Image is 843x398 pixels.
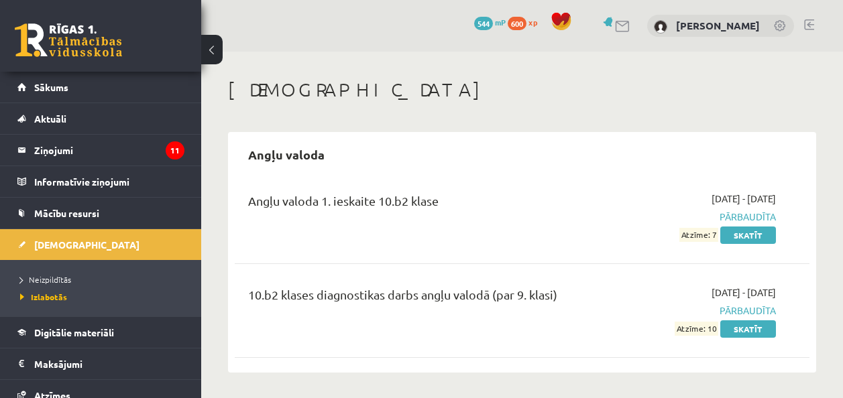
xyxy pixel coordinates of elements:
[474,17,493,30] span: 544
[528,17,537,27] span: xp
[34,326,114,338] span: Digitālie materiāli
[720,226,776,244] a: Skatīt
[679,228,718,242] span: Atzīme: 7
[17,135,184,165] a: Ziņojumi11
[20,274,71,285] span: Neizpildītās
[508,17,544,27] a: 600 xp
[166,141,184,159] i: 11
[17,166,184,197] a: Informatīvie ziņojumi
[34,348,184,379] legend: Maksājumi
[17,198,184,228] a: Mācību resursi
[34,113,66,125] span: Aktuāli
[34,81,68,93] span: Sākums
[248,192,594,216] div: Angļu valoda 1. ieskaite 10.b2 klase
[34,166,184,197] legend: Informatīvie ziņojumi
[614,304,776,318] span: Pārbaudīta
[17,103,184,134] a: Aktuāli
[248,285,594,310] div: 10.b2 klases diagnostikas darbs angļu valodā (par 9. klasi)
[20,291,188,303] a: Izlabotās
[614,210,776,224] span: Pārbaudīta
[20,273,188,285] a: Neizpildītās
[20,291,67,302] span: Izlabotās
[235,139,338,170] h2: Angļu valoda
[654,20,667,34] img: Katrīna Šeputīte
[720,320,776,338] a: Skatīt
[17,229,184,260] a: [DEMOGRAPHIC_DATA]
[228,78,816,101] h1: [DEMOGRAPHIC_DATA]
[17,348,184,379] a: Maksājumi
[495,17,506,27] span: mP
[675,322,718,336] span: Atzīme: 10
[676,19,760,32] a: [PERSON_NAME]
[712,285,776,300] span: [DATE] - [DATE]
[34,135,184,165] legend: Ziņojumi
[712,192,776,206] span: [DATE] - [DATE]
[17,317,184,348] a: Digitālie materiāli
[17,72,184,103] a: Sākums
[474,17,506,27] a: 544 mP
[15,23,122,57] a: Rīgas 1. Tālmācības vidusskola
[34,207,99,219] span: Mācību resursi
[34,239,139,251] span: [DEMOGRAPHIC_DATA]
[508,17,526,30] span: 600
